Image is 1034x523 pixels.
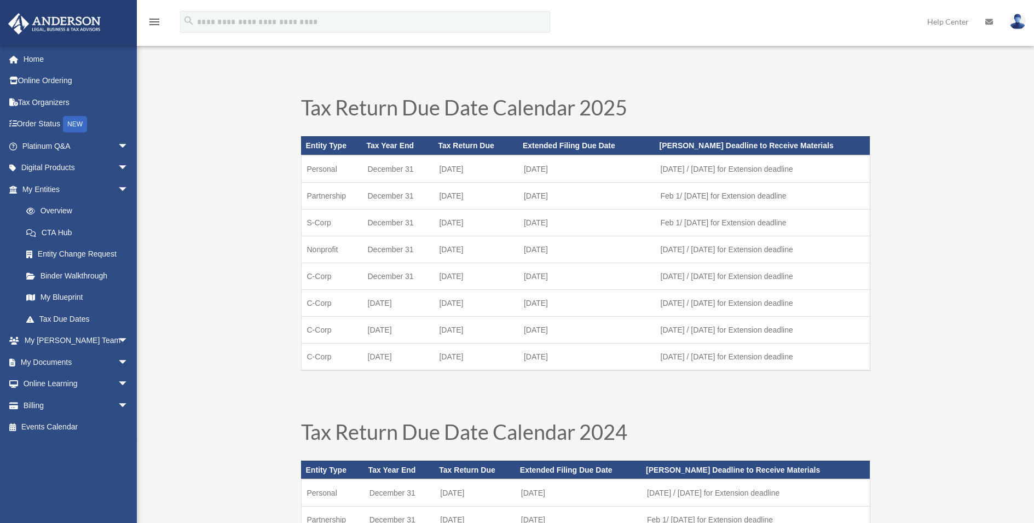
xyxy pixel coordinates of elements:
td: December 31 [362,155,434,183]
td: C-Corp [301,316,362,343]
td: [DATE] [518,209,655,236]
td: [DATE] [518,236,655,263]
td: [DATE] / [DATE] for Extension deadline [642,479,870,507]
td: [DATE] [434,155,518,183]
td: [DATE] [518,316,655,343]
a: My [PERSON_NAME] Teamarrow_drop_down [8,330,145,352]
span: arrow_drop_down [118,135,140,158]
td: December 31 [362,209,434,236]
td: [DATE] [434,236,518,263]
img: User Pic [1009,14,1026,30]
th: Tax Return Due [434,136,518,155]
td: [DATE] / [DATE] for Extension deadline [655,236,870,263]
span: arrow_drop_down [118,351,140,374]
a: Events Calendar [8,416,145,438]
td: [DATE] [518,263,655,289]
td: [DATE] [362,289,434,316]
a: Online Ordering [8,70,145,92]
a: My Blueprint [15,287,145,309]
span: arrow_drop_down [118,330,140,352]
span: arrow_drop_down [118,178,140,201]
div: NEW [63,116,87,132]
a: Order StatusNEW [8,113,145,136]
td: December 31 [362,263,434,289]
a: Home [8,48,145,70]
a: Binder Walkthrough [15,265,145,287]
td: [DATE] [434,209,518,236]
td: Personal [301,479,364,507]
td: [DATE] [518,289,655,316]
th: Tax Return Due [435,461,516,479]
td: Feb 1/ [DATE] for Extension deadline [655,209,870,236]
a: My Documentsarrow_drop_down [8,351,145,373]
th: Entity Type [301,461,364,479]
a: CTA Hub [15,222,145,243]
a: Billingarrow_drop_down [8,394,145,416]
td: [DATE] / [DATE] for Extension deadline [655,343,870,370]
a: Tax Organizers [8,91,145,113]
td: December 31 [362,182,434,209]
td: [DATE] [516,479,642,507]
td: December 31 [362,236,434,263]
span: arrow_drop_down [118,394,140,417]
th: Tax Year End [364,461,435,479]
td: C-Corp [301,343,362,370]
td: Partnership [301,182,362,209]
th: Extended Filing Due Date [518,136,655,155]
h1: Tax Return Due Date Calendar 2024 [301,421,870,448]
td: [DATE] [435,479,516,507]
a: Entity Change Request [15,243,145,265]
span: arrow_drop_down [118,373,140,396]
a: Tax Due Dates [15,308,140,330]
td: Feb 1/ [DATE] for Extension deadline [655,182,870,209]
i: search [183,15,195,27]
td: Personal [301,155,362,183]
i: menu [148,15,161,28]
td: [DATE] [518,182,655,209]
th: Entity Type [301,136,362,155]
td: S-Corp [301,209,362,236]
td: C-Corp [301,263,362,289]
a: My Entitiesarrow_drop_down [8,178,145,200]
td: [DATE] / [DATE] for Extension deadline [655,155,870,183]
span: arrow_drop_down [118,157,140,179]
th: Extended Filing Due Date [516,461,642,479]
a: Overview [15,200,145,222]
th: Tax Year End [362,136,434,155]
td: [DATE] [434,263,518,289]
img: Anderson Advisors Platinum Portal [5,13,104,34]
td: [DATE] / [DATE] for Extension deadline [655,289,870,316]
td: [DATE] [518,155,655,183]
th: [PERSON_NAME] Deadline to Receive Materials [642,461,870,479]
td: [DATE] / [DATE] for Extension deadline [655,263,870,289]
h1: Tax Return Due Date Calendar 2025 [301,97,870,123]
td: [DATE] [434,343,518,370]
a: menu [148,19,161,28]
a: Online Learningarrow_drop_down [8,373,145,395]
td: [DATE] [362,316,434,343]
td: [DATE] / [DATE] for Extension deadline [655,316,870,343]
td: [DATE] [434,182,518,209]
td: [DATE] [434,316,518,343]
td: [DATE] [434,289,518,316]
td: [DATE] [518,343,655,370]
td: Nonprofit [301,236,362,263]
td: December 31 [364,479,435,507]
a: Platinum Q&Aarrow_drop_down [8,135,145,157]
td: [DATE] [362,343,434,370]
td: C-Corp [301,289,362,316]
a: Digital Productsarrow_drop_down [8,157,145,179]
th: [PERSON_NAME] Deadline to Receive Materials [655,136,870,155]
